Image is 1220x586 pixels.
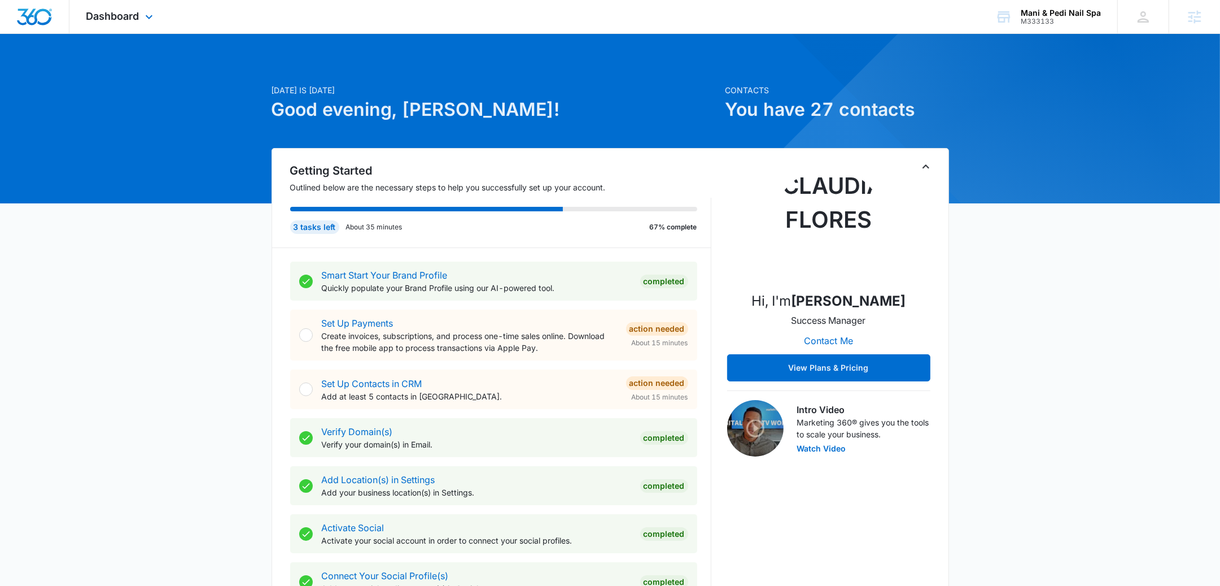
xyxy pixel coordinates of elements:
[791,293,906,309] strong: [PERSON_NAME]
[640,275,688,288] div: Completed
[272,84,719,96] p: [DATE] is [DATE]
[640,431,688,445] div: Completed
[632,338,688,348] span: About 15 minutes
[640,527,688,541] div: Completed
[322,318,393,329] a: Set Up Payments
[725,84,949,96] p: Contacts
[272,96,719,123] h1: Good evening, [PERSON_NAME]!
[640,479,688,493] div: Completed
[322,570,449,581] a: Connect Your Social Profile(s)
[727,400,784,457] img: Intro Video
[322,522,384,533] a: Activate Social
[322,330,617,354] p: Create invoices, subscriptions, and process one-time sales online. Download the free mobile app t...
[290,162,711,179] h2: Getting Started
[86,10,139,22] span: Dashboard
[290,220,339,234] div: 3 tasks left
[751,291,906,311] p: Hi, I'm
[632,392,688,402] span: About 15 minutes
[797,445,846,453] button: Watch Video
[626,322,688,336] div: Action Needed
[792,314,866,327] p: Success Manager
[322,474,435,485] a: Add Location(s) in Settings
[290,181,711,193] p: Outlined below are the necessary steps to help you successfully set up your account.
[1021,18,1101,25] div: account id
[322,270,448,281] a: Smart Start Your Brand Profile
[725,96,949,123] h1: You have 27 contacts
[322,426,393,437] a: Verify Domain(s)
[322,535,631,546] p: Activate your social account in order to connect your social profiles.
[1021,8,1101,18] div: account name
[919,160,933,173] button: Toggle Collapse
[346,222,403,232] p: About 35 minutes
[322,282,631,294] p: Quickly populate your Brand Profile using our AI-powered tool.
[322,378,422,389] a: Set Up Contacts in CRM
[322,390,617,402] p: Add at least 5 contacts in [GEOGRAPHIC_DATA].
[797,403,930,416] h3: Intro Video
[793,327,864,354] button: Contact Me
[797,416,930,440] p: Marketing 360® gives you the tools to scale your business.
[727,354,930,381] button: View Plans & Pricing
[772,169,885,282] img: Claudia Flores
[322,439,631,450] p: Verify your domain(s) in Email.
[626,376,688,390] div: Action Needed
[650,222,697,232] p: 67% complete
[322,487,631,498] p: Add your business location(s) in Settings.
